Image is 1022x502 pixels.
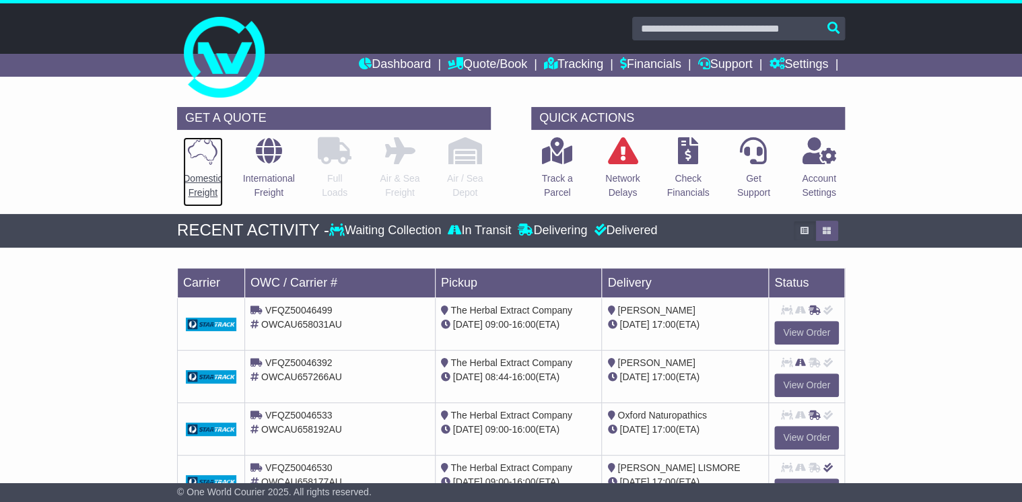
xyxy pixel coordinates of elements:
span: [PERSON_NAME] [617,305,695,316]
a: Support [698,54,753,77]
span: 16:00 [512,424,535,435]
a: GetSupport [737,137,771,207]
div: RECENT ACTIVITY - [177,221,329,240]
span: [DATE] [453,371,483,382]
span: [PERSON_NAME] LISMORE [617,462,740,473]
div: Delivered [590,223,657,238]
div: - (ETA) [441,318,597,332]
div: QUICK ACTIONS [531,107,845,130]
td: OWC / Carrier # [245,268,436,297]
div: Waiting Collection [329,223,444,238]
div: (ETA) [607,318,763,332]
p: Full Loads [318,172,351,200]
a: Tracking [544,54,603,77]
span: 08:44 [485,371,509,382]
span: [DATE] [619,319,649,330]
div: GET A QUOTE [177,107,491,130]
span: [DATE] [453,319,483,330]
a: NetworkDelays [605,137,640,207]
div: In Transit [444,223,514,238]
span: The Herbal Extract Company [450,462,572,473]
span: VFQZ50046392 [265,357,333,368]
span: [DATE] [619,476,649,487]
span: Oxford Naturopathics [617,410,706,421]
span: 17:00 [652,476,675,487]
a: Settings [769,54,828,77]
span: 09:00 [485,476,509,487]
span: 16:00 [512,319,535,330]
p: Get Support [737,172,770,200]
a: Track aParcel [541,137,574,207]
p: Track a Parcel [542,172,573,200]
a: Financials [620,54,681,77]
span: 16:00 [512,371,535,382]
div: - (ETA) [441,475,597,489]
div: - (ETA) [441,423,597,437]
td: Pickup [435,268,602,297]
a: CheckFinancials [666,137,710,207]
p: Account Settings [802,172,836,200]
span: 09:00 [485,424,509,435]
img: GetCarrierServiceDarkLogo [186,370,236,384]
span: 09:00 [485,319,509,330]
a: DomesticFreight [182,137,223,207]
span: [DATE] [619,371,649,382]
a: View Order [774,321,839,345]
span: VFQZ50046533 [265,410,333,421]
span: OWCAU658177AU [261,476,342,487]
img: GetCarrierServiceDarkLogo [186,318,236,331]
span: 17:00 [652,319,675,330]
td: Delivery [602,268,769,297]
div: (ETA) [607,475,763,489]
td: Status [769,268,845,297]
span: 17:00 [652,371,675,382]
p: Air / Sea Depot [447,172,483,200]
div: (ETA) [607,370,763,384]
span: 17:00 [652,424,675,435]
span: OWCAU658192AU [261,424,342,435]
span: © One World Courier 2025. All rights reserved. [177,487,372,497]
div: (ETA) [607,423,763,437]
span: VFQZ50046530 [265,462,333,473]
p: Domestic Freight [183,172,222,200]
img: GetCarrierServiceDarkLogo [186,423,236,436]
span: VFQZ50046499 [265,305,333,316]
td: Carrier [178,268,245,297]
span: The Herbal Extract Company [450,357,572,368]
p: International Freight [243,172,295,200]
div: - (ETA) [441,370,597,384]
span: The Herbal Extract Company [450,305,572,316]
span: OWCAU657266AU [261,371,342,382]
p: Network Delays [605,172,640,200]
img: GetCarrierServiceDarkLogo [186,475,236,489]
div: Delivering [514,223,590,238]
span: [DATE] [453,424,483,435]
span: OWCAU658031AU [261,319,342,330]
span: 16:00 [512,476,535,487]
span: [DATE] [453,476,483,487]
a: Dashboard [359,54,431,77]
a: Quote/Book [448,54,527,77]
a: View Order [774,426,839,450]
a: AccountSettings [801,137,837,207]
a: InternationalFreight [242,137,296,207]
span: [DATE] [619,424,649,435]
span: The Herbal Extract Company [450,410,572,421]
p: Air & Sea Freight [380,172,419,200]
a: View Order [774,373,839,397]
a: View Order [774,478,839,502]
p: Check Financials [667,172,709,200]
span: [PERSON_NAME] [617,357,695,368]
